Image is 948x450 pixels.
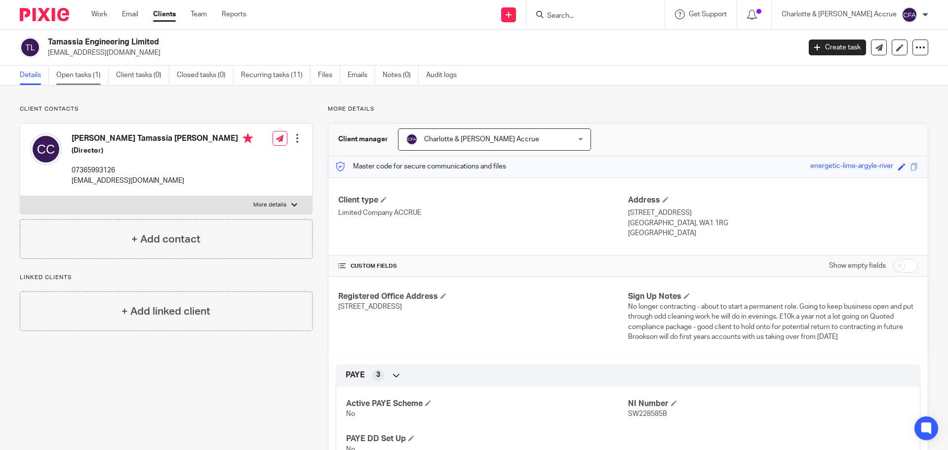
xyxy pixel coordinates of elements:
p: Limited Company ACCRUE [338,208,628,218]
p: Master code for secure communications and files [336,162,506,171]
h4: NI Number [628,399,910,409]
span: PAYE [346,370,365,380]
a: Recurring tasks (11) [241,66,311,85]
img: svg%3E [902,7,917,23]
h5: (Director) [72,146,253,156]
div: energetic-lime-argyle-river [810,161,893,172]
h4: Client type [338,195,628,205]
span: 3 [376,370,380,380]
p: [EMAIL_ADDRESS][DOMAIN_NAME] [48,48,794,58]
p: [GEOGRAPHIC_DATA], WA1 1RG [628,218,918,228]
span: No [346,410,355,417]
p: [STREET_ADDRESS] [628,208,918,218]
p: 07365993126 [72,165,253,175]
a: Create task [809,40,866,55]
h4: + Add linked client [121,304,210,319]
img: svg%3E [20,37,40,58]
label: Show empty fields [829,261,886,271]
h3: Client manager [338,134,388,144]
h4: Sign Up Notes [628,291,918,302]
i: Primary [243,133,253,143]
a: Clients [153,9,176,19]
h4: PAYE DD Set Up [346,434,628,444]
p: Linked clients [20,274,313,282]
p: [GEOGRAPHIC_DATA] [628,228,918,238]
span: [STREET_ADDRESS] [338,303,402,310]
span: SW228585B [628,410,667,417]
img: Pixie [20,8,69,21]
h4: Active PAYE Scheme [346,399,628,409]
img: svg%3E [30,133,62,165]
a: Closed tasks (0) [177,66,234,85]
p: More details [328,105,928,113]
p: More details [253,201,286,209]
a: Notes (0) [383,66,419,85]
h4: CUSTOM FIELDS [338,262,628,270]
span: Charlotte & [PERSON_NAME] Accrue [424,136,539,143]
a: Reports [222,9,246,19]
input: Search [546,12,635,21]
a: Email [122,9,138,19]
h4: Address [628,195,918,205]
a: Emails [348,66,375,85]
a: Work [91,9,107,19]
a: Client tasks (0) [116,66,169,85]
span: Get Support [689,11,727,18]
span: No longer contracting - about to start a permanent role. Going to keep business open and put thro... [628,303,913,340]
p: [EMAIL_ADDRESS][DOMAIN_NAME] [72,176,253,186]
a: Files [318,66,340,85]
p: Client contacts [20,105,313,113]
h4: Registered Office Address [338,291,628,302]
h4: + Add contact [131,232,200,247]
h2: Tamassia Engineering Limited [48,37,645,47]
a: Team [191,9,207,19]
a: Audit logs [426,66,464,85]
a: Open tasks (1) [56,66,109,85]
a: Details [20,66,49,85]
p: Charlotte & [PERSON_NAME] Accrue [782,9,897,19]
h4: [PERSON_NAME] Tamassia [PERSON_NAME] [72,133,253,146]
img: svg%3E [406,133,418,145]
